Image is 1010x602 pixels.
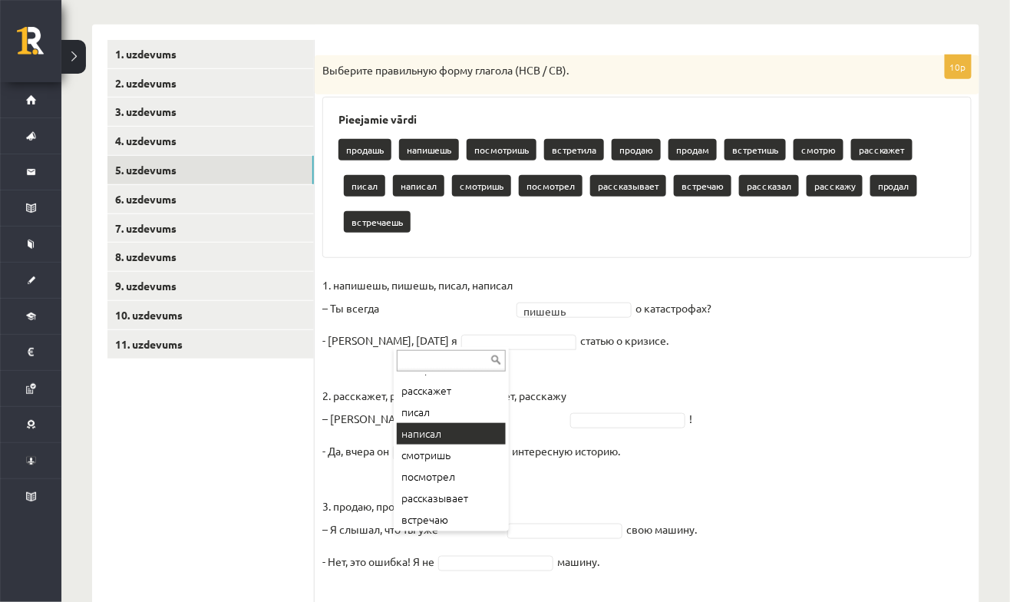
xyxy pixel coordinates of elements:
div: смотришь [397,445,506,466]
div: посмотрел [397,466,506,488]
div: рассказывает [397,488,506,509]
div: встречаю [397,509,506,531]
div: написал [397,423,506,445]
div: писал [397,402,506,423]
div: расскажет [397,380,506,402]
